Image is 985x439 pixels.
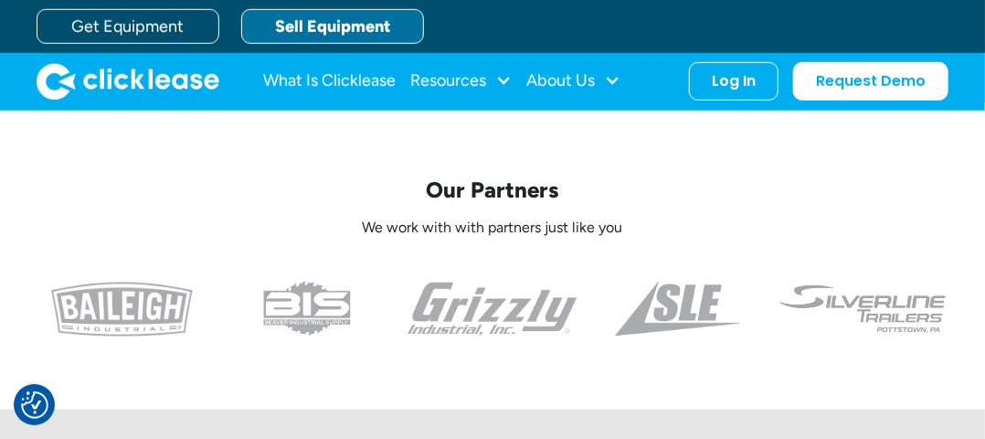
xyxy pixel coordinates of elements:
[526,63,620,100] div: About Us
[410,63,512,100] div: Resources
[408,282,578,337] img: the grizzly industrial inc logo
[37,63,219,100] img: Clicklease logo
[793,62,948,101] a: Request Demo
[263,63,396,100] a: What Is Clicklease
[37,9,219,44] a: Get Equipment
[21,391,48,419] button: Consent Preferences
[778,282,948,337] img: undefined
[712,72,756,91] div: Log In
[37,176,948,204] p: Our Partners
[37,63,219,100] a: home
[51,282,193,337] img: baileigh logo
[263,282,351,337] img: the logo for beaver industrial supply
[21,391,48,419] img: Revisit consent button
[615,282,740,337] img: a black and white photo of the side of a triangle
[37,219,948,238] p: We work with with partners just like you
[241,9,424,44] a: Sell Equipment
